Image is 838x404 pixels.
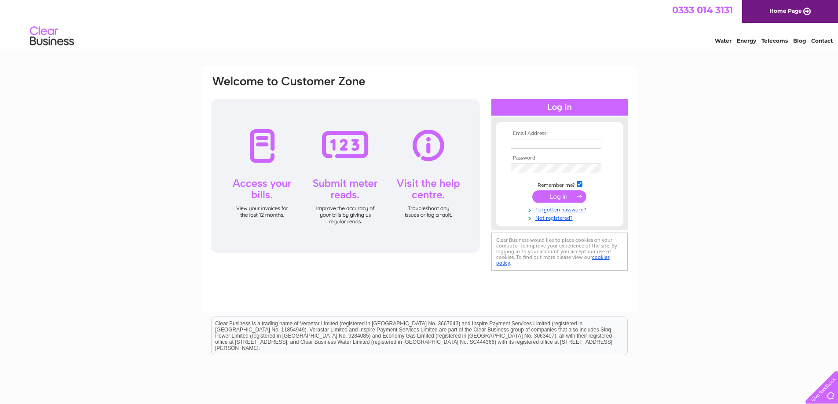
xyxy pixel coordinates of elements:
th: Password: [509,155,611,161]
a: 0333 014 3131 [672,4,733,15]
img: logo.png [29,23,74,50]
td: Remember me? [509,180,611,189]
a: cookies policy [496,254,610,266]
a: Not registered? [511,213,611,222]
input: Submit [532,190,586,203]
div: Clear Business would like to place cookies on your computer to improve your experience of the sit... [491,233,628,271]
th: Email Address: [509,131,611,137]
a: Telecoms [761,37,788,44]
a: Contact [811,37,833,44]
div: Clear Business is a trading name of Verastar Limited (registered in [GEOGRAPHIC_DATA] No. 3667643... [212,5,627,43]
a: Blog [793,37,806,44]
a: Forgotten password? [511,205,611,213]
a: Water [715,37,732,44]
a: Energy [737,37,756,44]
